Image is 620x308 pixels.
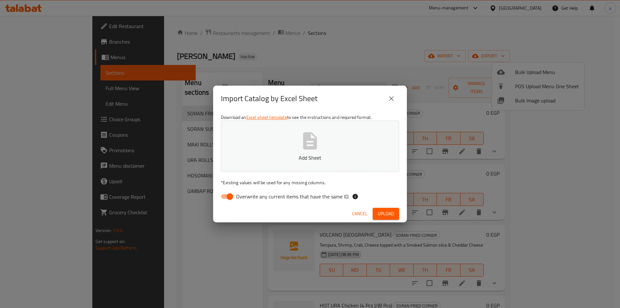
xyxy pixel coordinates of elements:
[378,210,394,218] span: Upload
[352,210,367,218] span: Cancel
[373,208,399,220] button: Upload
[246,113,287,122] a: Excel sheet template
[231,154,389,162] p: Add Sheet
[236,193,349,200] span: Overwrite any current items that have the same ID.
[349,208,370,220] button: Cancel
[221,121,399,172] button: Add Sheet
[352,193,358,200] svg: If the overwrite option isn't selected, then the items that match an existing ID will be ignored ...
[221,93,317,104] h2: Import Catalog by Excel Sheet
[221,179,399,186] p: Existing values will be used for any missing columns.
[213,112,407,205] div: Download an to see the instructions and required format.
[384,91,399,106] button: close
